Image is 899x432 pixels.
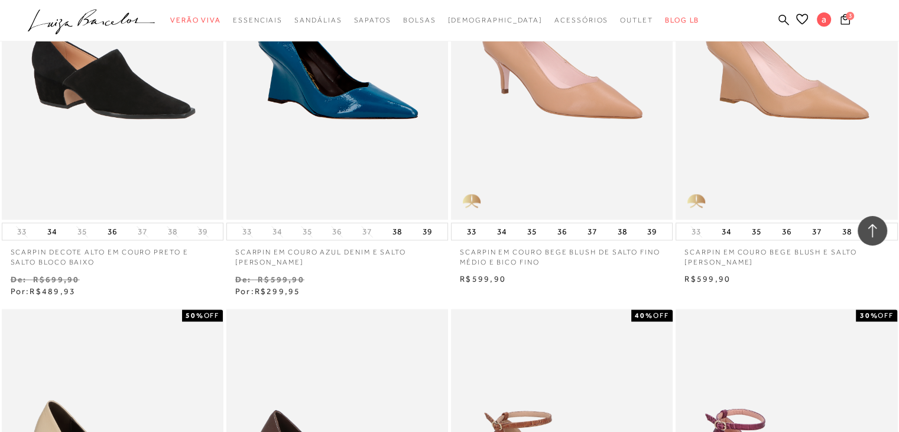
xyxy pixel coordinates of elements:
a: categoryNavScreenReaderText [403,9,436,31]
span: BLOG LB [665,16,699,24]
button: 34 [269,226,285,237]
button: 34 [494,223,510,240]
button: 39 [419,223,436,240]
button: 33 [463,223,480,240]
span: Verão Viva [170,16,221,24]
strong: 40% [635,311,653,320]
span: Sandálias [294,16,342,24]
button: 33 [14,226,30,237]
button: 37 [809,223,825,240]
button: 34 [718,223,735,240]
button: 38 [164,226,181,237]
a: categoryNavScreenReaderText [620,9,653,31]
span: Sapatos [353,16,391,24]
a: categoryNavScreenReaderText [554,9,608,31]
a: categoryNavScreenReaderText [233,9,283,31]
button: a [812,12,837,30]
button: 3 [837,13,853,29]
button: 37 [359,226,375,237]
a: BLOG LB [665,9,699,31]
span: R$489,93 [30,286,76,296]
img: golden_caliandra_v6.png [676,184,717,220]
button: 38 [389,223,405,240]
button: 33 [239,226,255,237]
span: Por: [235,286,301,296]
a: SCARPIN DECOTE ALTO EM COURO PRETO E SALTO BLOCO BAIXO [2,240,223,267]
span: R$299,95 [255,286,301,296]
span: OFF [653,311,669,320]
strong: 30% [859,311,878,320]
span: a [817,12,831,27]
button: 37 [584,223,601,240]
a: noSubCategoriesText [447,9,543,31]
span: Outlet [620,16,653,24]
img: golden_caliandra_v6.png [451,184,492,220]
button: 34 [44,223,60,240]
small: De: [11,275,27,284]
span: OFF [203,311,219,320]
span: Por: [11,286,76,296]
span: Essenciais [233,16,283,24]
span: [DEMOGRAPHIC_DATA] [447,16,543,24]
small: De: [235,275,252,284]
button: 35 [298,226,315,237]
a: SCARPIN EM COURO BEGE BLUSH E SALTO [PERSON_NAME] [676,240,897,267]
a: SCARPIN EM COURO AZUL DENIM E SALTO [PERSON_NAME] [226,240,448,267]
button: 35 [74,226,90,237]
span: Bolsas [403,16,436,24]
span: R$599,90 [684,274,731,283]
small: R$699,90 [33,275,80,284]
button: 37 [134,226,151,237]
button: 38 [839,223,855,240]
span: R$599,90 [460,274,506,283]
a: categoryNavScreenReaderText [294,9,342,31]
strong: 50% [186,311,204,320]
button: 36 [329,226,345,237]
span: Acessórios [554,16,608,24]
a: SCARPIN EM COURO BEGE BLUSH DE SALTO FINO MÉDIO E BICO FINO [451,240,673,267]
a: categoryNavScreenReaderText [353,9,391,31]
button: 36 [104,223,121,240]
button: 39 [194,226,211,237]
button: 39 [644,223,660,240]
span: 3 [846,12,854,20]
button: 35 [748,223,765,240]
small: R$599,90 [258,275,304,284]
button: 36 [778,223,795,240]
button: 33 [688,226,705,237]
a: categoryNavScreenReaderText [170,9,221,31]
button: 36 [554,223,570,240]
button: 35 [524,223,540,240]
button: 38 [614,223,630,240]
span: OFF [878,311,894,320]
